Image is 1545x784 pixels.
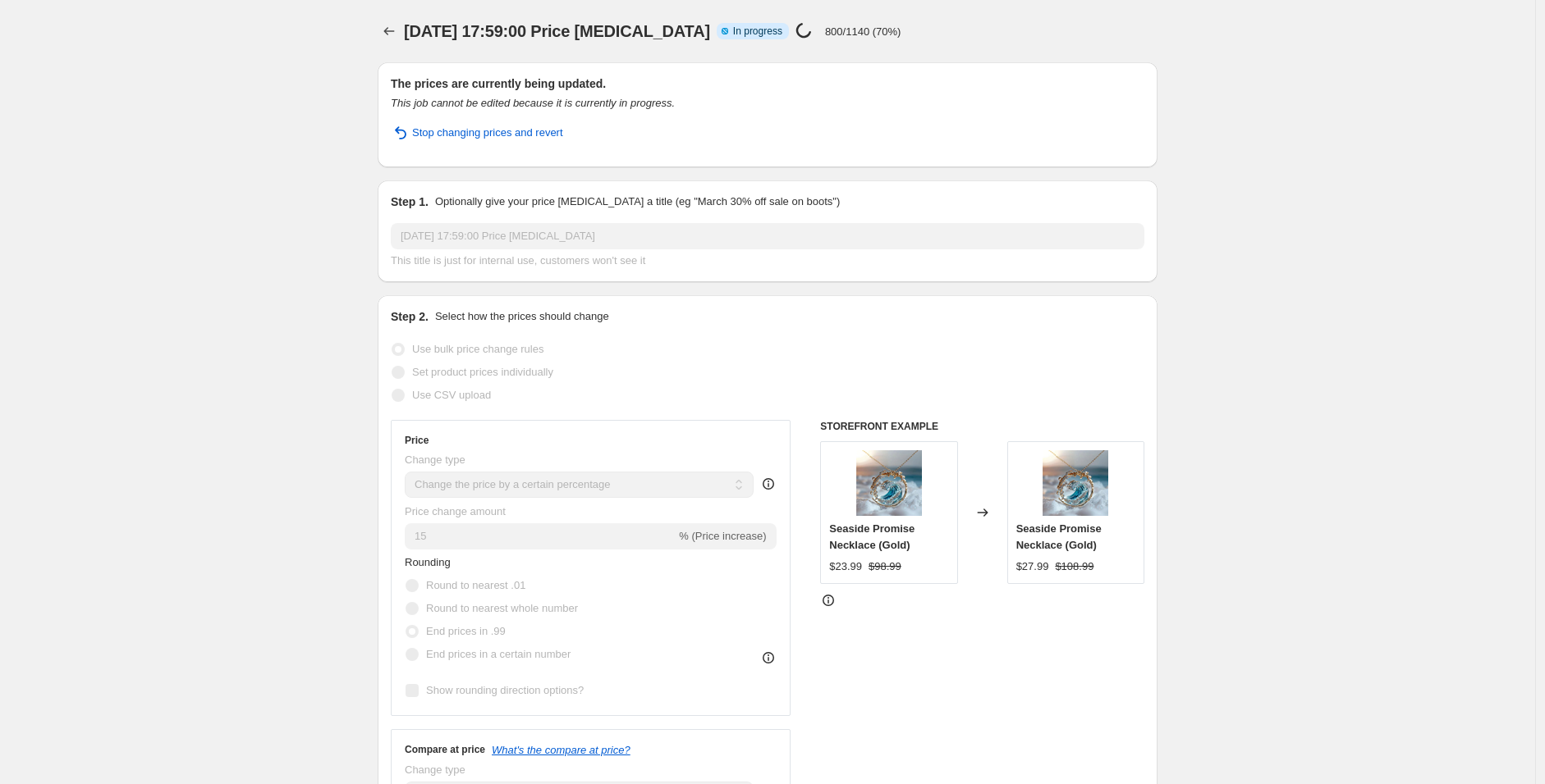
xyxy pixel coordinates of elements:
p: Optionally give your price [MEDICAL_DATA] a title (eg "March 30% off sale on boots") [435,194,840,210]
button: What's the compare at price? [492,744,630,756]
span: Round to nearest whole number [426,602,578,614]
span: This title is just for internal use, customers won't see it [391,254,645,267]
h3: Compare at price [405,743,485,756]
span: Seaside Promise Necklace (Gold) [829,522,915,551]
span: In progress [733,25,782,38]
span: Price change amount [405,505,506,517]
h2: The prices are currently being updated. [391,75,1144,92]
p: Select how the prices should change [435,308,609,325]
strike: $108.99 [1055,558,1093,575]
h2: Step 2. [391,308,429,325]
div: $23.99 [829,558,862,575]
span: Set product prices individually [412,366,553,378]
span: Rounding [405,556,451,568]
h3: Price [405,434,429,447]
span: Use CSV upload [412,389,491,401]
button: Stop changing prices and revert [381,120,573,146]
span: Change type [405,454,465,466]
img: image_-_2024-07-05T122132.552_80x.png [1043,450,1108,516]
button: Price change jobs [378,20,401,43]
span: % (Price increase) [679,530,766,542]
img: image_-_2024-07-05T122132.552_80x.png [856,450,922,516]
span: Show rounding direction options? [426,684,584,696]
p: 800/1140 (70%) [825,25,901,38]
input: -15 [405,523,676,549]
span: [DATE] 17:59:00 Price [MEDICAL_DATA] [404,22,710,40]
i: This job cannot be edited because it is currently in progress. [391,97,675,109]
h2: Step 1. [391,194,429,210]
span: Stop changing prices and revert [412,125,563,141]
h6: STOREFRONT EXAMPLE [820,420,1144,433]
input: 30% off holiday sale [391,223,1144,249]
strike: $98.99 [869,558,901,575]
span: Use bulk price change rules [412,343,543,355]
span: Seaside Promise Necklace (Gold) [1016,522,1102,551]
span: Round to nearest .01 [426,579,525,591]
span: End prices in .99 [426,625,506,637]
span: End prices in a certain number [426,648,571,660]
span: Change type [405,763,465,776]
div: help [760,476,777,492]
div: $27.99 [1016,558,1049,575]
